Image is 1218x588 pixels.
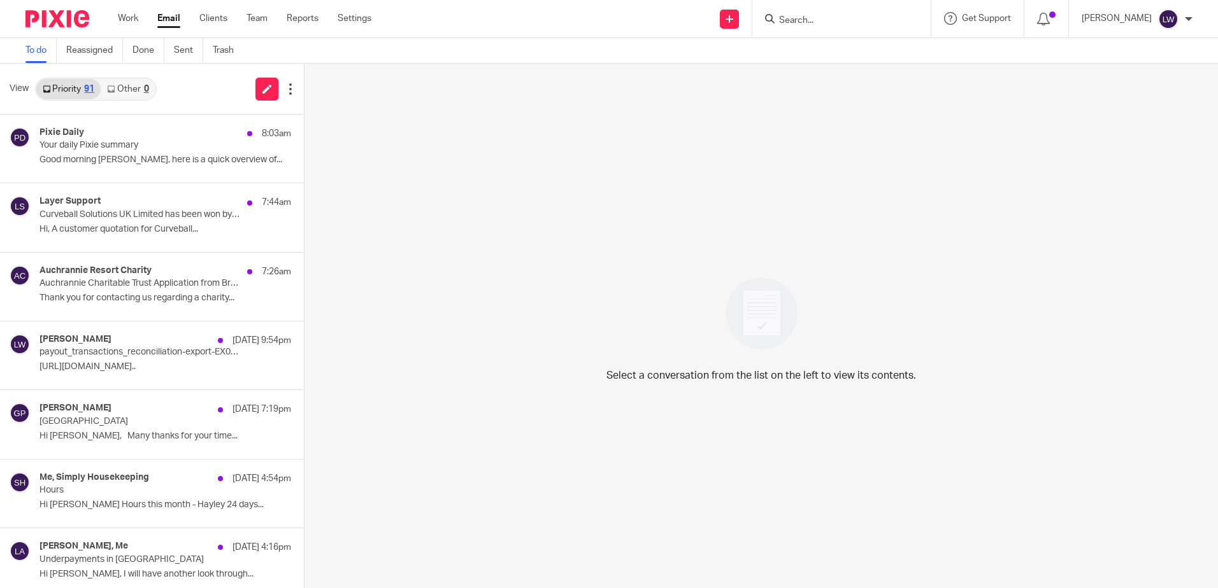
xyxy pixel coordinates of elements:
div: 0 [144,85,149,94]
a: Reassigned [66,38,123,63]
h4: Layer Support [39,196,101,207]
p: [DATE] 7:19pm [233,403,291,416]
p: Hi [PERSON_NAME], I will have another look through... [39,569,291,580]
img: Pixie [25,10,89,27]
h4: Auchrannie Resort Charity [39,265,152,276]
p: Select a conversation from the list on the left to view its contents. [606,368,916,383]
input: Search [778,15,892,27]
h4: Me, Simply Housekeeping [39,472,149,483]
p: Auchrannie Charitable Trust Application from Brodick Chilldren’s Christmas Party [39,278,241,289]
a: Sent [174,38,203,63]
p: Hi, A customer quotation for Curveball... [39,224,291,235]
img: svg%3E [10,472,30,493]
p: [GEOGRAPHIC_DATA] [39,416,241,427]
p: Hi [PERSON_NAME] Hours this month - Hayley 24 days... [39,500,291,510]
p: 7:26am [262,265,291,278]
img: svg%3E [1158,9,1179,29]
a: Other0 [101,79,155,99]
span: View [10,82,29,95]
div: 91 [84,85,94,94]
img: svg%3E [10,541,30,561]
h4: [PERSON_NAME], Me [39,541,128,552]
img: svg%3E [10,334,30,354]
p: Hours [39,485,241,496]
a: Done [133,38,164,63]
a: Work [118,12,138,25]
a: To do [25,38,57,63]
a: Email [157,12,180,25]
h4: [PERSON_NAME] [39,334,111,345]
p: payout_transactions_reconciliation-export-EX00049JK4FQ9W [39,347,241,358]
p: Hi [PERSON_NAME], Many thanks for your time... [39,431,291,442]
img: svg%3E [10,403,30,423]
a: Trash [213,38,243,63]
p: Underpayments in [GEOGRAPHIC_DATA] [39,554,241,565]
a: Reports [287,12,319,25]
h4: Pixie Daily [39,127,84,138]
img: svg%3E [10,265,30,286]
p: [URL][DOMAIN_NAME].. [39,361,291,372]
p: [PERSON_NAME] [1082,12,1152,25]
h4: [PERSON_NAME] [39,403,111,414]
p: Good morning [PERSON_NAME], here is a quick overview of... [39,155,291,165]
p: [DATE] 9:54pm [233,334,291,347]
p: Your daily Pixie summary [39,140,241,151]
p: Curveball Solutions UK Limited has been won by [PERSON_NAME] [39,209,241,220]
a: Priority91 [36,79,101,99]
img: image [717,269,806,358]
a: Settings [338,12,371,25]
p: 7:44am [262,196,291,209]
p: Thank you for contacting us regarding a charity... [39,293,291,304]
p: 8:03am [262,127,291,140]
img: svg%3E [10,127,30,148]
p: [DATE] 4:16pm [233,541,291,554]
a: Team [247,12,268,25]
p: [DATE] 4:54pm [233,472,291,485]
a: Clients [199,12,227,25]
img: svg%3E [10,196,30,216]
span: Get Support [962,14,1011,23]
